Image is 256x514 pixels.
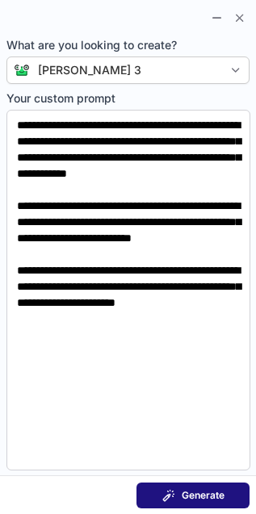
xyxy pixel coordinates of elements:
div: [PERSON_NAME] 3 [38,62,141,78]
textarea: Your custom prompt [6,110,250,470]
img: Connie from ContactOut [7,64,30,77]
span: What are you looking to create? [6,37,250,53]
span: Your custom prompt [6,90,250,107]
span: Generate [182,489,225,502]
button: Generate [136,483,250,508]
